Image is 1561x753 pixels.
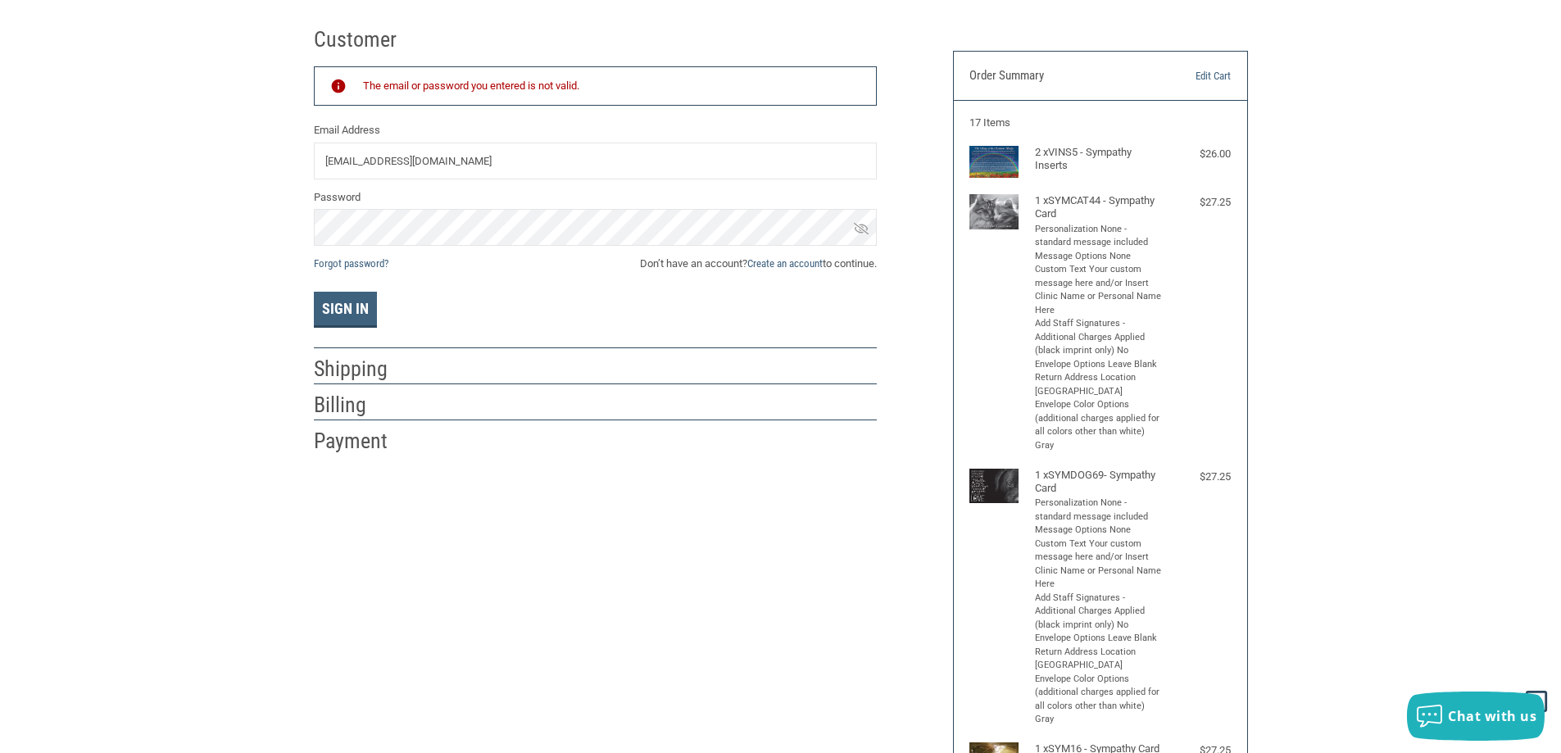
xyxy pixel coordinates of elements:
[1035,673,1162,727] li: Envelope Color Options (additional charges applied for all colors other than white) Gray
[1035,223,1162,250] li: Personalization None - standard message included
[1035,497,1162,524] li: Personalization None - standard message included
[1035,263,1162,317] li: Custom Text Your custom message here and/or Insert Clinic Name or Personal Name Here
[1035,146,1162,173] h4: 2 x VINS5 - Sympathy Inserts
[1407,692,1545,741] button: Chat with us
[1035,592,1162,633] li: Add Staff Signatures - Additional Charges Applied (black imprint only) No
[1035,194,1162,221] h4: 1 x SYMCAT44 - Sympathy Card
[314,257,388,270] a: Forgot password?
[1448,707,1536,725] span: Chat with us
[1035,371,1162,398] li: Return Address Location [GEOGRAPHIC_DATA]
[1165,146,1231,162] div: $26.00
[1147,68,1231,84] a: Edit Cart
[969,116,1231,129] h3: 17 Items
[314,122,877,138] label: Email Address
[314,189,877,206] label: Password
[314,292,377,328] button: Sign In
[1035,358,1162,372] li: Envelope Options Leave Blank
[363,78,860,95] div: The email or password you entered is not valid.
[1035,250,1162,264] li: Message Options None
[1035,398,1162,452] li: Envelope Color Options (additional charges applied for all colors other than white) Gray
[747,257,823,270] a: Create an account
[640,256,877,272] span: Don’t have an account? to continue.
[1035,646,1162,673] li: Return Address Location [GEOGRAPHIC_DATA]
[1035,524,1162,538] li: Message Options None
[1035,317,1162,358] li: Add Staff Signatures - Additional Charges Applied (black imprint only) No
[1035,538,1162,592] li: Custom Text Your custom message here and/or Insert Clinic Name or Personal Name Here
[1035,469,1162,496] h4: 1 x SYMDOG69- Sympathy Card
[314,356,410,383] h2: Shipping
[314,26,410,53] h2: Customer
[314,428,410,455] h2: Payment
[314,392,410,419] h2: Billing
[1165,194,1231,211] div: $27.25
[1165,469,1231,485] div: $27.25
[969,68,1147,84] h3: Order Summary
[1035,632,1162,646] li: Envelope Options Leave Blank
